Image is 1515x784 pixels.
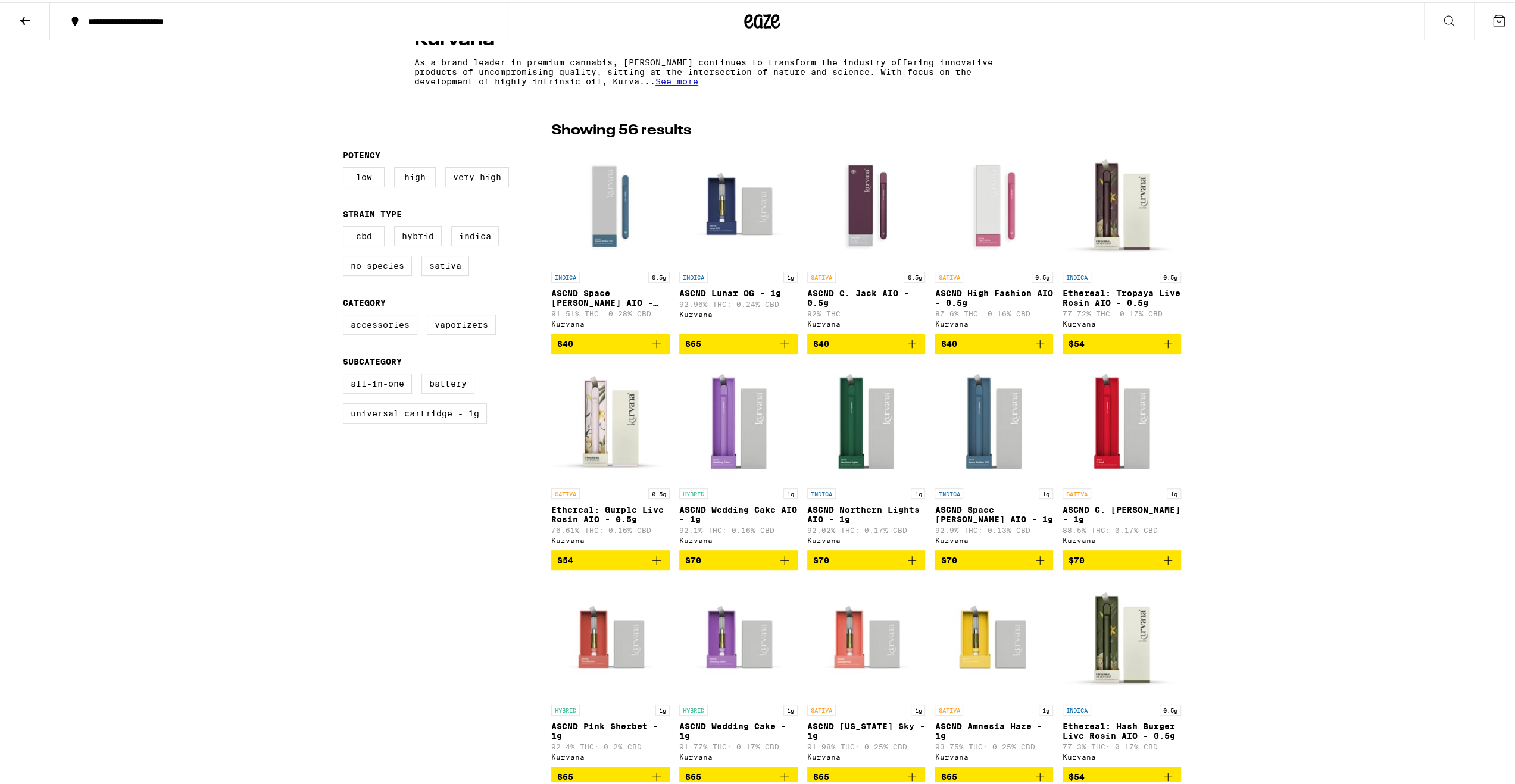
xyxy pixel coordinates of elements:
a: Open page for ASCND Wedding Cake - 1g from Kurvana [679,578,798,764]
span: $70 [813,553,829,563]
p: 1g [783,703,798,713]
div: Kurvana [551,534,670,542]
img: Kurvana - ASCND Wedding Cake - 1g [679,578,798,697]
button: Add to bag [1063,548,1181,568]
p: INDICA [935,486,963,497]
p: ASCND High Fashion AIO - 0.5g [935,286,1053,305]
p: SATIVA [935,269,963,280]
p: 1g [783,486,798,497]
label: Sativa [421,253,469,274]
img: Kurvana - ASCND Wedding Cake AIO - 1g [679,361,798,480]
span: $65 [557,770,573,779]
a: Open page for ASCND Wedding Cake AIO - 1g from Kurvana [679,361,798,548]
span: $70 [1069,553,1085,563]
p: SATIVA [807,703,836,713]
p: 92% THC [807,308,926,315]
img: Kurvana - ASCND High Fashion AIO - 0.5g [935,145,1053,264]
p: ASCND Wedding Cake - 1g [679,719,798,738]
p: SATIVA [807,269,836,280]
div: Kurvana [551,751,670,758]
label: Very High [445,165,509,185]
span: $70 [941,553,957,563]
a: Open page for ASCND Georgia Sky - 1g from Kurvana [807,578,926,764]
div: Kurvana [1063,751,1181,758]
div: Kurvana [679,751,798,758]
p: HYBRID [679,703,708,713]
p: INDICA [1063,269,1091,280]
div: Kurvana [935,534,1053,542]
img: Kurvana - ASCND Pink Sherbet - 1g [551,578,670,697]
img: Kurvana - Ethereal: Hash Burger Live Rosin AIO - 0.5g [1063,578,1181,697]
button: Add to bag [679,548,798,568]
label: Universal Cartridge - 1g [343,401,487,421]
button: Add to bag [1063,331,1181,352]
p: 87.6% THC: 0.16% CBD [935,308,1053,315]
p: INDICA [679,269,708,280]
span: Hi. Need any help? [7,8,86,18]
p: ASCND Northern Lights AIO - 1g [807,503,926,522]
img: Kurvana - ASCND C. Jack AIO - 1g [1063,361,1181,480]
p: Showing 56 results [551,118,691,139]
span: $40 [557,337,573,346]
span: $40 [813,337,829,346]
div: Kurvana [679,534,798,542]
div: Kurvana [1063,318,1181,325]
a: Open page for ASCND C. Jack AIO - 1g from Kurvana [1063,361,1181,548]
img: Kurvana - ASCND Space Walker OG AIO - 1g [935,361,1053,480]
img: Kurvana - ASCND Lunar OG - 1g [679,145,798,264]
p: 0.5g [648,269,670,280]
label: Hybrid [394,224,442,244]
img: Kurvana - ASCND Georgia Sky - 1g [807,578,926,697]
p: 1g [1039,486,1053,497]
legend: Strain Type [343,207,402,217]
label: Battery [421,371,474,391]
img: Kurvana - Ethereal: Gurple Live Rosin AIO - 0.5g [551,361,670,480]
p: 0.5g [648,486,670,497]
a: Open page for ASCND High Fashion AIO - 0.5g from Kurvana [935,145,1053,331]
p: ASCND Space [PERSON_NAME] AIO - 0.5g [551,286,670,305]
button: Add to bag [679,331,798,352]
p: ASCND Space [PERSON_NAME] AIO - 1g [935,503,1053,522]
span: $54 [1069,337,1085,346]
p: INDICA [1063,703,1091,713]
a: Open page for ASCND Space Walker OG AIO - 1g from Kurvana [935,361,1053,548]
legend: Category [343,296,386,305]
p: 76.61% THC: 0.16% CBD [551,524,670,532]
legend: Potency [343,148,380,158]
a: Open page for Ethereal: Hash Burger Live Rosin AIO - 0.5g from Kurvana [1063,578,1181,764]
button: Add to bag [935,548,1053,568]
p: SATIVA [935,703,963,713]
p: HYBRID [679,486,708,497]
p: Ethereal: Hash Burger Live Rosin AIO - 0.5g [1063,719,1181,738]
p: 92.02% THC: 0.17% CBD [807,524,926,532]
a: Open page for ASCND Lunar OG - 1g from Kurvana [679,145,798,331]
p: ASCND Pink Sherbet - 1g [551,719,670,738]
div: Kurvana [679,308,798,316]
a: Open page for Ethereal: Tropaya Live Rosin AIO - 0.5g from Kurvana [1063,145,1181,331]
a: Open page for ASCND Northern Lights AIO - 1g from Kurvana [807,361,926,548]
p: 1g [911,486,925,497]
span: $65 [813,770,829,779]
p: 0.5g [1032,269,1053,280]
button: Add to bag [807,331,926,352]
label: All-In-One [343,371,412,391]
button: Add to bag [807,548,926,568]
legend: Subcategory [343,355,402,364]
label: Low [343,165,385,185]
label: CBD [343,224,385,244]
button: Add to bag [935,331,1053,352]
p: 1g [911,703,925,713]
img: Kurvana - ASCND Northern Lights AIO - 1g [807,361,926,480]
div: Kurvana [935,318,1053,325]
p: 1g [655,703,670,713]
span: $70 [685,553,701,563]
p: ASCND Wedding Cake AIO - 1g [679,503,798,522]
p: 0.5g [1160,269,1181,280]
span: $54 [1069,770,1085,779]
button: Add to bag [551,548,670,568]
button: Add to bag [551,331,670,352]
p: 92.4% THC: 0.2% CBD [551,741,670,748]
img: Kurvana - ASCND C. Jack AIO - 0.5g [807,145,926,264]
p: INDICA [551,269,580,280]
p: ASCND C. Jack AIO - 0.5g [807,286,926,305]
